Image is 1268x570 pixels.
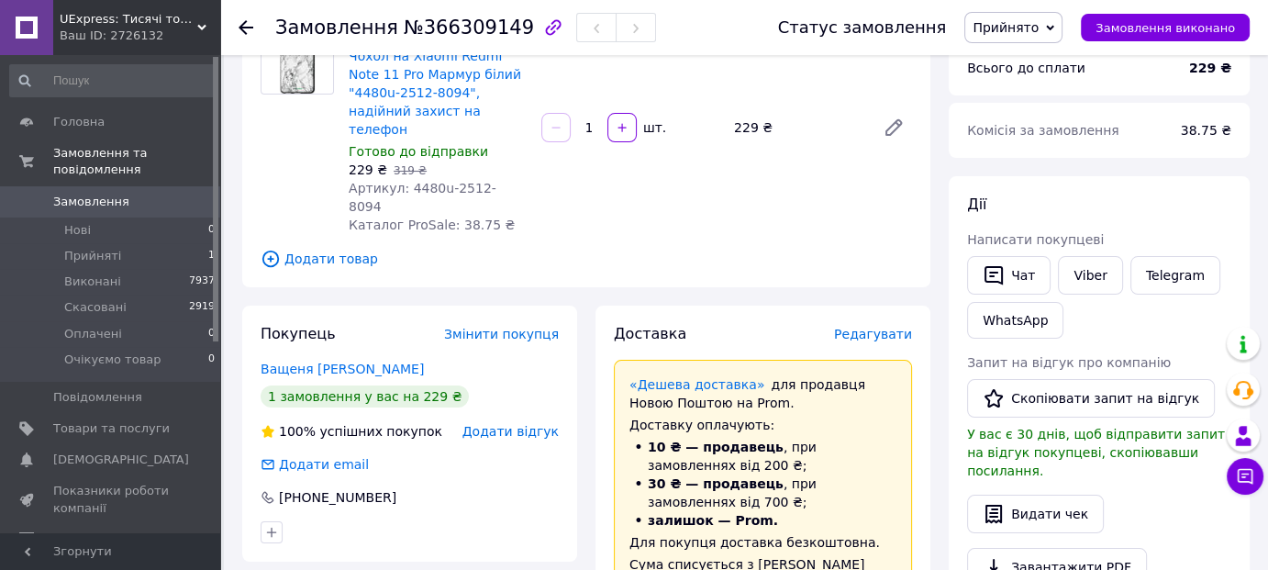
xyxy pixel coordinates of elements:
a: Telegram [1130,256,1220,295]
div: шт. [639,118,668,137]
div: Доставку оплачують: [629,416,896,434]
span: Написати покупцеві [967,232,1104,247]
span: Замовлення [53,194,129,210]
span: [DEMOGRAPHIC_DATA] [53,452,189,468]
a: Viber [1058,256,1122,295]
div: Додати email [259,455,371,474]
div: 1 замовлення у вас на 229 ₴ [261,386,469,408]
span: 229 ₴ [349,162,387,177]
span: 319 ₴ [394,164,427,177]
a: Ващеня [PERSON_NAME] [261,362,424,376]
div: Ваш ID: 2726132 [60,28,220,44]
span: 0 [208,222,215,239]
div: [PHONE_NUMBER] [277,488,398,507]
span: Змінити покупця [444,327,559,341]
span: Покупець [261,325,336,342]
span: Прийняті [64,248,121,264]
span: 10 ₴ — продавець [648,440,784,454]
span: Додати товар [261,249,912,269]
b: 229 ₴ [1189,61,1231,75]
button: Замовлення виконано [1081,14,1250,41]
span: Товари та послуги [53,420,170,437]
button: Чат з покупцем [1227,458,1263,495]
div: 229 ₴ [727,115,868,140]
span: Очікуємо товар [64,352,161,368]
div: успішних покупок [261,422,442,441]
span: Дії [967,196,986,213]
span: 7937 [189,274,215,290]
span: Показники роботи компанії [53,483,170,516]
span: Замовлення та повідомлення [53,145,220,178]
span: UExpress: Тисячі товарів, один сайт! [60,11,197,28]
span: 0 [208,352,215,368]
a: «Дешева доставка» [629,377,764,392]
span: Артикул: 4480u-2512-8094 [349,181,496,214]
span: 30 ₴ — продавець [648,476,784,491]
input: Пошук [9,64,217,97]
span: 100% [279,424,316,439]
a: WhatsApp [967,302,1063,339]
span: Оплачені [64,326,122,342]
button: Скопіювати запит на відгук [967,379,1215,418]
span: Виконані [64,274,121,290]
span: Головна [53,114,105,130]
span: Скасовані [64,299,127,316]
div: Додати email [277,455,371,474]
span: У вас є 30 днів, щоб відправити запит на відгук покупцеві, скопіювавши посилання. [967,427,1225,478]
span: №366309149 [404,17,534,39]
span: Всього до сплати [967,61,1085,75]
span: Замовлення виконано [1096,21,1235,35]
li: , при замовленнях від 200 ₴; [629,438,896,475]
span: Запит на відгук про компанію [967,355,1171,370]
span: Комісія за замовлення [967,123,1119,138]
span: Прийнято [973,20,1039,35]
span: Замовлення [275,17,398,39]
div: для продавця Новою Поштою на Prom. [629,375,896,412]
span: 38.75 ₴ [1181,123,1231,138]
span: Нові [64,222,91,239]
a: Чохол на Xiaomi Redmi Note 11 Pro Мармур білий "4480u-2512-8094", надійний захист на телефон [349,49,521,137]
div: Статус замовлення [778,18,947,37]
span: Повідомлення [53,389,142,406]
img: Чохол на Xiaomi Redmi Note 11 Pro Мармур білий "4480u-2512-8094", надійний захист на телефон [280,22,314,94]
div: Для покупця доставка безкоштовна. [629,533,896,552]
button: Видати чек [967,495,1104,533]
span: Редагувати [834,327,912,341]
li: , при замовленнях від 700 ₴; [629,475,896,511]
span: Каталог ProSale: 38.75 ₴ [349,218,515,232]
button: Чат [967,256,1051,295]
a: Редагувати [875,109,912,146]
span: залишок — Prom. [648,513,778,528]
span: 2919 [189,299,215,316]
span: Відгуки [53,531,101,548]
span: 0 [208,326,215,342]
div: Повернутися назад [239,18,253,37]
span: Готово до відправки [349,144,488,159]
span: Додати відгук [462,424,559,439]
span: Доставка [614,325,686,342]
span: 1 [208,248,215,264]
